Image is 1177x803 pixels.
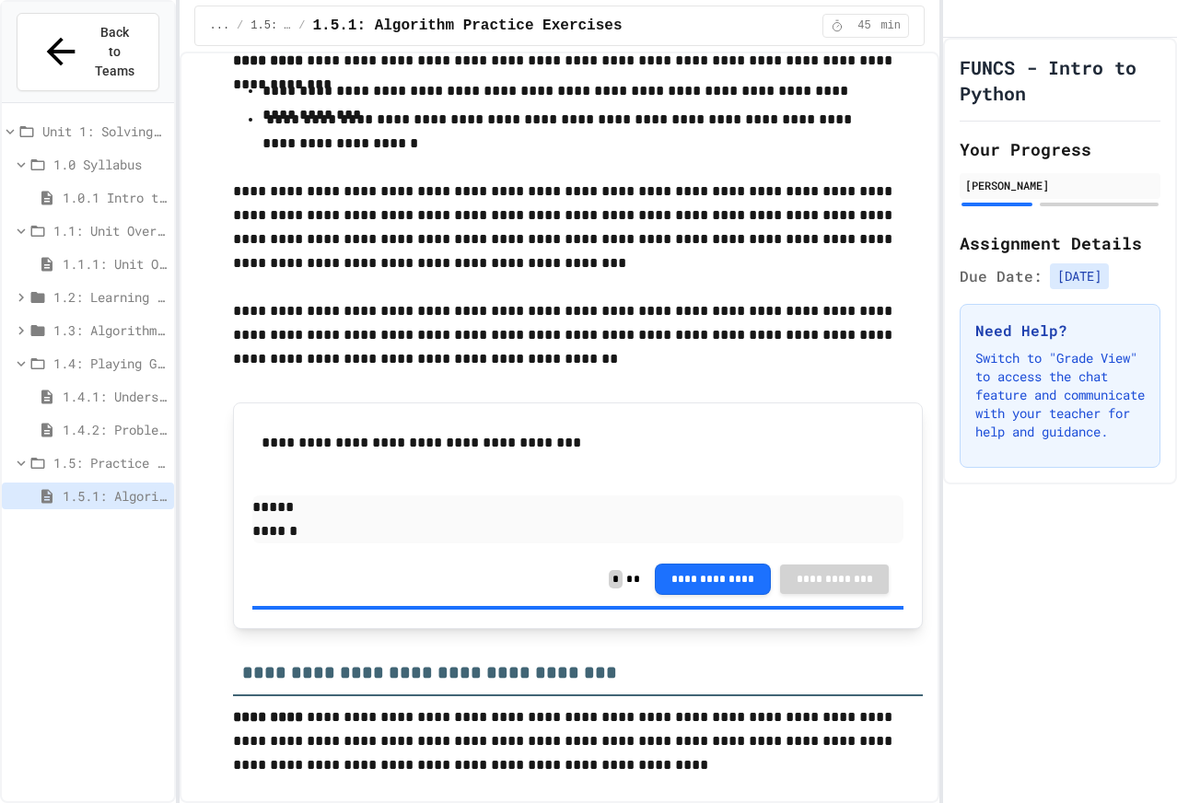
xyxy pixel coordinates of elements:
[975,349,1145,441] p: Switch to "Grade View" to access the chat feature and communicate with your teacher for help and ...
[63,486,167,506] span: 1.5.1: Algorithm Practice Exercises
[237,18,243,33] span: /
[93,23,136,81] span: Back to Teams
[298,18,305,33] span: /
[42,122,167,141] span: Unit 1: Solving Problems in Computer Science
[960,136,1160,162] h2: Your Progress
[975,320,1145,342] h3: Need Help?
[53,221,167,240] span: 1.1: Unit Overview
[880,18,901,33] span: min
[53,354,167,373] span: 1.4: Playing Games
[53,453,167,472] span: 1.5: Practice with Algorithms
[53,155,167,174] span: 1.0 Syllabus
[251,18,291,33] span: 1.5: Practice with Algorithms
[17,13,159,91] button: Back to Teams
[63,254,167,273] span: 1.1.1: Unit Overview
[1050,263,1109,289] span: [DATE]
[63,420,167,439] span: 1.4.2: Problem Solving Reflection
[960,230,1160,256] h2: Assignment Details
[53,320,167,340] span: 1.3: Algorithms - from Pseudocode to Flowcharts
[63,387,167,406] span: 1.4.1: Understanding Games with Flowcharts
[312,15,622,37] span: 1.5.1: Algorithm Practice Exercises
[960,54,1160,106] h1: FUNCS - Intro to Python
[63,188,167,207] span: 1.0.1 Intro to Python - Course Syllabus
[849,18,879,33] span: 45
[965,177,1155,193] div: [PERSON_NAME]
[210,18,230,33] span: ...
[53,287,167,307] span: 1.2: Learning to Solve Hard Problems
[960,265,1043,287] span: Due Date:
